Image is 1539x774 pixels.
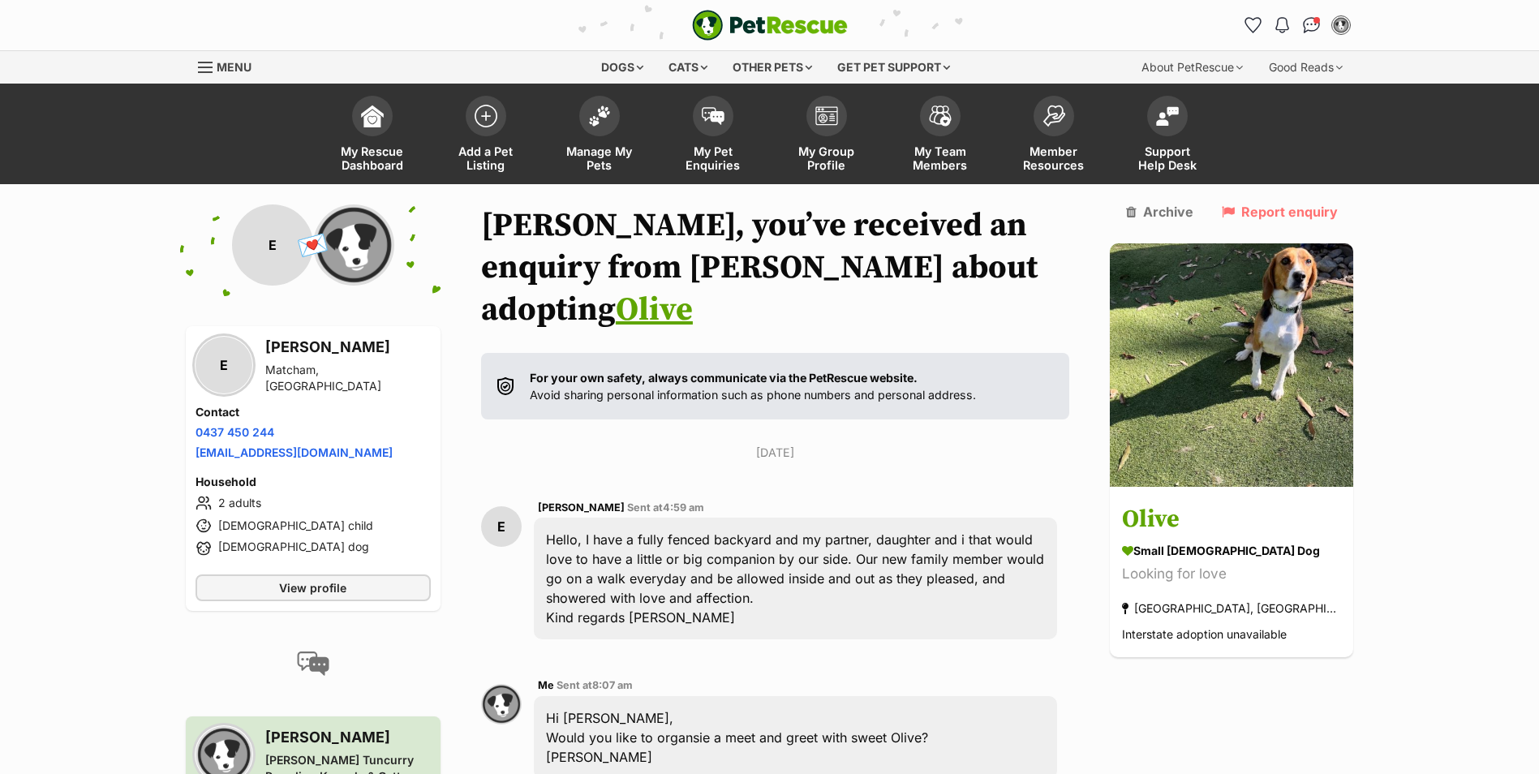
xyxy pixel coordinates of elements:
a: Add a Pet Listing [429,88,543,184]
h3: Olive [1122,502,1341,539]
img: team-members-icon-5396bd8760b3fe7c0b43da4ab00e1e3bb1a5d9ba89233759b79545d2d3fc5d0d.svg [929,105,952,127]
p: [DATE] [481,444,1070,461]
span: My Team Members [904,144,977,172]
a: [EMAIL_ADDRESS][DOMAIN_NAME] [196,445,393,459]
a: Support Help Desk [1111,88,1224,184]
img: member-resources-icon-8e73f808a243e03378d46382f2149f9095a855e16c252ad45f914b54edf8863c.svg [1042,105,1065,127]
ul: Account quick links [1240,12,1354,38]
span: 💌 [294,228,331,263]
a: Olive [616,290,693,330]
p: Avoid sharing personal information such as phone numbers and personal address. [530,369,976,404]
img: chat-41dd97257d64d25036548639549fe6c8038ab92f7586957e7f3b1b290dea8141.svg [1303,17,1320,33]
a: Archive [1126,204,1193,219]
span: Sent at [557,679,633,691]
span: Member Resources [1017,144,1090,172]
div: E [481,506,522,547]
span: [PERSON_NAME] [538,501,625,514]
a: PetRescue [692,10,848,41]
div: Cats [657,51,719,84]
img: notifications-46538b983faf8c2785f20acdc204bb7945ddae34d4c08c2a6579f10ce5e182be.svg [1275,17,1288,33]
a: Conversations [1299,12,1325,38]
span: 8:07 am [592,679,633,691]
div: E [232,204,313,286]
span: My Group Profile [790,144,863,172]
img: conversation-icon-4a6f8262b818ee0b60e3300018af0b2d0b884aa5de6e9bcb8d3d4eeb1a70a7c4.svg [297,651,329,676]
span: View profile [279,579,346,596]
img: add-pet-listing-icon-0afa8454b4691262ce3f59096e99ab1cd57d4a30225e0717b998d2c9b9846f56.svg [475,105,497,127]
img: group-profile-icon-3fa3cf56718a62981997c0bc7e787c4b2cf8bcc04b72c1350f741eb67cf2f40e.svg [815,106,838,126]
a: Manage My Pets [543,88,656,184]
span: Add a Pet Listing [449,144,522,172]
img: manage-my-pets-icon-02211641906a0b7f246fdf0571729dbe1e7629f14944591b6c1af311fb30b64b.svg [588,105,611,127]
a: My Team Members [883,88,997,184]
li: [DEMOGRAPHIC_DATA] dog [196,539,431,558]
img: logo-e224e6f780fb5917bec1dbf3a21bbac754714ae5b6737aabdf751b685950b380.svg [692,10,848,41]
img: Sarah Rollan profile pic [1333,17,1349,33]
button: My account [1328,12,1354,38]
div: small [DEMOGRAPHIC_DATA] Dog [1122,543,1341,560]
a: My Pet Enquiries [656,88,770,184]
span: Menu [217,60,251,74]
div: E [196,337,252,393]
img: Olive [1110,243,1353,487]
div: Good Reads [1257,51,1354,84]
div: Looking for love [1122,564,1341,586]
span: Support Help Desk [1131,144,1204,172]
li: [DEMOGRAPHIC_DATA] child [196,516,431,535]
div: Get pet support [826,51,961,84]
a: View profile [196,574,431,601]
span: My Pet Enquiries [677,144,750,172]
img: dashboard-icon-eb2f2d2d3e046f16d808141f083e7271f6b2e854fb5c12c21221c1fb7104beca.svg [361,105,384,127]
div: Dogs [590,51,655,84]
span: Manage My Pets [563,144,636,172]
span: Me [538,679,554,691]
a: My Rescue Dashboard [316,88,429,184]
div: Hello, I have a fully fenced backyard and my partner, daughter and i that would love to have a li... [534,518,1058,639]
a: Member Resources [997,88,1111,184]
a: Menu [198,51,263,80]
div: Matcham, [GEOGRAPHIC_DATA] [265,362,431,394]
span: My Rescue Dashboard [336,144,409,172]
a: Favourites [1240,12,1266,38]
img: Forster Tuncurry Boarding Kennels & Cattery Rescue profile pic [313,204,394,286]
span: 4:59 am [663,501,704,514]
span: Sent at [627,501,704,514]
div: [GEOGRAPHIC_DATA], [GEOGRAPHIC_DATA] [1122,598,1341,620]
a: 0437 450 244 [196,425,274,439]
li: 2 adults [196,493,431,513]
img: Sarah Rollan profile pic [481,684,522,725]
span: Interstate adoption unavailable [1122,628,1287,642]
img: help-desk-icon-fdf02630f3aa405de69fd3d07c3f3aa587a6932b1a1747fa1d2bba05be0121f9.svg [1156,106,1179,126]
div: About PetRescue [1130,51,1254,84]
h3: [PERSON_NAME] [265,336,431,359]
button: Notifications [1270,12,1296,38]
div: Other pets [721,51,823,84]
strong: For your own safety, always communicate via the PetRescue website. [530,371,918,385]
a: Report enquiry [1222,204,1338,219]
h3: [PERSON_NAME] [265,726,431,749]
a: Olive small [DEMOGRAPHIC_DATA] Dog Looking for love [GEOGRAPHIC_DATA], [GEOGRAPHIC_DATA] Intersta... [1110,490,1353,658]
h4: Contact [196,404,431,420]
img: pet-enquiries-icon-7e3ad2cf08bfb03b45e93fb7055b45f3efa6380592205ae92323e6603595dc1f.svg [702,107,724,125]
a: My Group Profile [770,88,883,184]
h1: [PERSON_NAME], you’ve received an enquiry from [PERSON_NAME] about adopting [481,204,1070,331]
h4: Household [196,474,431,490]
